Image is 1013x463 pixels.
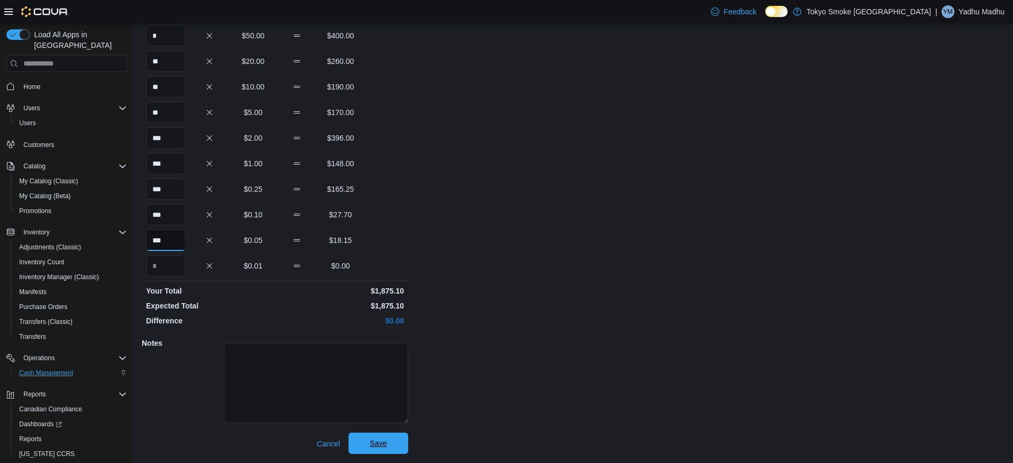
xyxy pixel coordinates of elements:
a: Canadian Compliance [15,403,86,416]
span: Adjustments (Classic) [15,241,127,254]
button: Operations [2,351,131,365]
button: Catalog [2,159,131,174]
input: Quantity [146,102,185,123]
p: $165.25 [321,184,360,194]
a: Dashboards [11,417,131,432]
span: Washington CCRS [15,448,127,460]
a: Home [19,80,45,93]
p: $1,875.10 [277,300,404,311]
p: $5.00 [233,107,273,118]
span: Save [370,438,387,449]
button: Adjustments (Classic) [11,240,131,255]
p: $396.00 [321,133,360,143]
button: Transfers (Classic) [11,314,131,329]
input: Quantity [146,51,185,72]
span: Feedback [724,6,756,17]
button: Cancel [312,433,344,454]
span: Cash Management [19,369,73,377]
input: Dark Mode [765,6,788,17]
p: $0.00 [277,315,404,326]
p: Your Total [146,286,273,296]
p: Yadhu Madhu [959,5,1004,18]
span: My Catalog (Beta) [15,190,127,202]
span: Transfers [15,330,127,343]
p: $0.10 [233,209,273,220]
span: Inventory Manager (Classic) [15,271,127,283]
input: Quantity [146,153,185,174]
span: Reports [19,435,42,443]
a: Users [15,117,40,129]
span: My Catalog (Beta) [19,192,71,200]
span: Canadian Compliance [15,403,127,416]
button: Inventory [2,225,131,240]
span: Operations [23,354,55,362]
button: My Catalog (Classic) [11,174,131,189]
span: Inventory Manager (Classic) [19,273,99,281]
span: Cancel [317,438,340,449]
a: Dashboards [15,418,66,430]
p: $1,875.10 [277,286,404,296]
span: Inventory Count [15,256,127,269]
a: [US_STATE] CCRS [15,448,79,460]
p: $0.25 [233,184,273,194]
span: Transfers (Classic) [19,318,72,326]
button: Users [2,101,131,116]
span: Inventory [19,226,127,239]
span: My Catalog (Classic) [15,175,127,188]
button: Save [349,433,408,454]
p: $27.70 [321,209,360,220]
span: Home [23,83,40,91]
p: $20.00 [233,56,273,67]
span: Home [19,79,127,93]
p: | [935,5,937,18]
a: Transfers (Classic) [15,315,77,328]
span: Users [19,102,127,115]
button: Transfers [11,329,131,344]
span: Transfers [19,332,46,341]
button: Customers [2,137,131,152]
button: Catalog [19,160,50,173]
a: Customers [19,139,59,151]
p: $260.00 [321,56,360,67]
p: $50.00 [233,30,273,41]
span: Customers [23,141,54,149]
a: Purchase Orders [15,300,72,313]
input: Quantity [146,25,185,46]
button: Operations [19,352,59,364]
button: Users [11,116,131,131]
p: $400.00 [321,30,360,41]
span: Reports [19,388,127,401]
button: Canadian Compliance [11,402,131,417]
button: Purchase Orders [11,299,131,314]
button: Reports [11,432,131,446]
button: My Catalog (Beta) [11,189,131,204]
span: Inventory [23,228,50,237]
button: Inventory [19,226,54,239]
span: Manifests [19,288,46,296]
p: $10.00 [233,82,273,92]
p: $1.00 [233,158,273,169]
button: Promotions [11,204,131,218]
img: Cova [21,6,69,17]
button: Inventory Count [11,255,131,270]
span: Users [23,104,40,112]
button: Manifests [11,285,131,299]
a: Promotions [15,205,56,217]
span: Users [19,119,36,127]
span: [US_STATE] CCRS [19,450,75,458]
div: Yadhu Madhu [942,5,954,18]
a: Inventory Count [15,256,69,269]
span: Reports [23,390,46,399]
p: $0.01 [233,261,273,271]
span: Users [15,117,127,129]
input: Quantity [146,204,185,225]
span: Reports [15,433,127,445]
a: Feedback [707,1,760,22]
p: Expected Total [146,300,273,311]
span: Dashboards [19,420,62,428]
p: $2.00 [233,133,273,143]
input: Quantity [146,178,185,200]
a: Manifests [15,286,51,298]
button: Users [19,102,44,115]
